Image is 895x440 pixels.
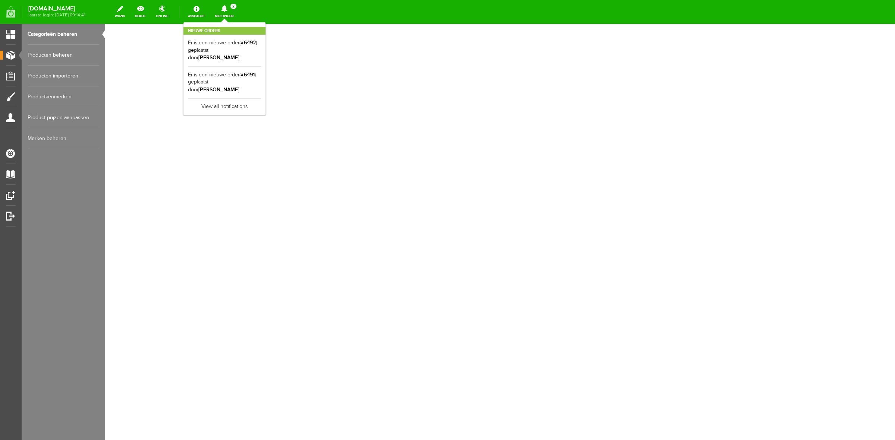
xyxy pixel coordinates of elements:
[188,98,261,111] a: View all notifications
[210,4,238,20] a: Meldingen2 Nieuwe ordersEr is een nieuwe order(#6492) geplaatst door[PERSON_NAME]Er is een nieuwe...
[198,54,239,61] b: [PERSON_NAME]
[28,24,99,45] a: Categorieën beheren
[28,86,99,107] a: Productkenmerken
[28,128,99,149] a: Merken beheren
[131,4,150,20] a: bekijk
[230,4,236,9] span: 2
[28,7,85,11] strong: [DOMAIN_NAME]
[28,13,85,17] span: laatste login: [DATE] 09:14:41
[151,4,173,20] a: online
[198,86,239,93] b: [PERSON_NAME]
[188,39,261,62] a: Er is een nieuwe order(#6492) geplaatst door[PERSON_NAME]
[183,4,209,20] a: Assistent
[241,39,256,46] b: #6492
[28,107,99,128] a: Product prijzen aanpassen
[188,71,261,94] a: Er is een nieuwe order(#6491) geplaatst door[PERSON_NAME]
[28,66,99,86] a: Producten importeren
[241,72,255,78] b: #6491
[28,45,99,66] a: Producten beheren
[183,27,266,35] h2: Nieuwe orders
[110,4,129,20] a: wijzig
